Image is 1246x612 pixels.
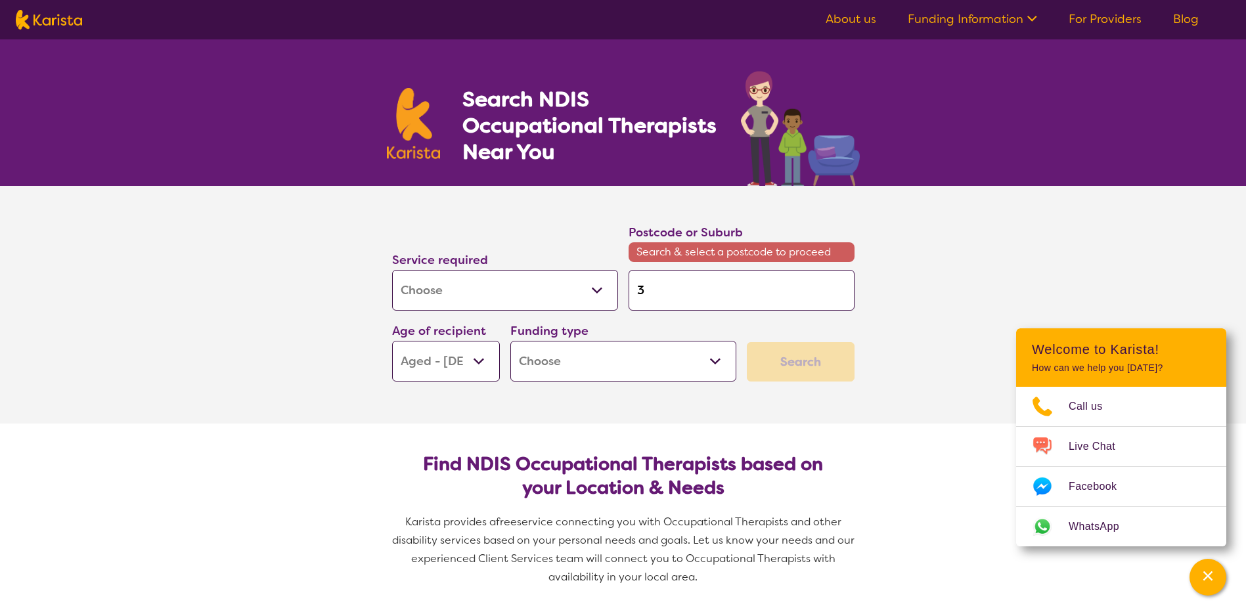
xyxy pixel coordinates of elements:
[510,323,589,339] label: Funding type
[1016,328,1226,546] div: Channel Menu
[405,515,496,529] span: Karista provides a
[392,252,488,268] label: Service required
[1032,362,1211,374] p: How can we help you [DATE]?
[1069,397,1119,416] span: Call us
[1069,517,1135,536] span: WhatsApp
[392,323,486,339] label: Age of recipient
[403,452,844,500] h2: Find NDIS Occupational Therapists based on your Location & Needs
[1069,477,1132,496] span: Facebook
[1069,11,1142,27] a: For Providers
[462,86,718,165] h1: Search NDIS Occupational Therapists Near You
[496,515,517,529] span: free
[1016,387,1226,546] ul: Choose channel
[392,515,857,584] span: service connecting you with Occupational Therapists and other disability services based on your p...
[826,11,876,27] a: About us
[1032,341,1211,357] h2: Welcome to Karista!
[387,88,441,159] img: Karista logo
[629,270,855,311] input: Type
[1173,11,1199,27] a: Blog
[16,10,82,30] img: Karista logo
[741,71,860,186] img: occupational-therapy
[908,11,1037,27] a: Funding Information
[629,225,743,240] label: Postcode or Suburb
[629,242,855,262] span: Search & select a postcode to proceed
[1069,437,1131,456] span: Live Chat
[1016,507,1226,546] a: Web link opens in a new tab.
[1190,559,1226,596] button: Channel Menu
